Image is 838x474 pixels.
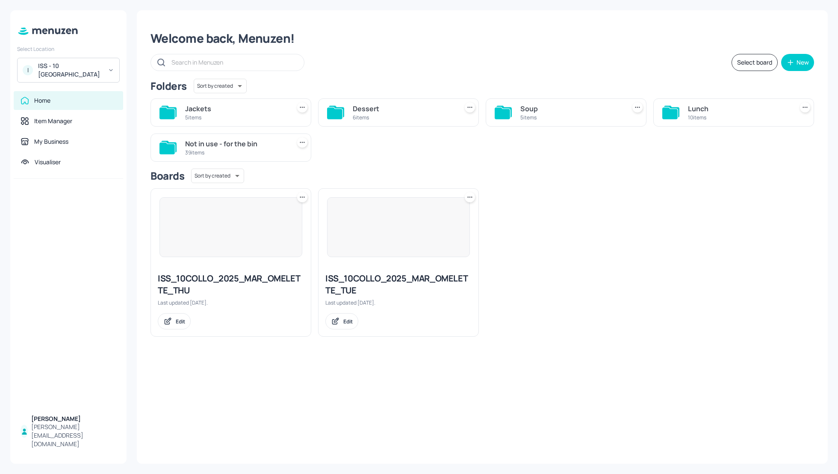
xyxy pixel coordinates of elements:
div: ISS_10COLLO_2025_MAR_OMELETTE_TUE [325,273,472,296]
div: Jackets [185,104,287,114]
div: Last updated [DATE]. [158,299,304,306]
div: Item Manager [34,117,72,125]
div: 10 items [688,114,790,121]
div: Not in use - for the bin [185,139,287,149]
button: New [781,54,814,71]
div: Sort by created [191,167,244,184]
div: [PERSON_NAME] [31,415,116,423]
div: New [797,59,809,65]
div: Visualiser [35,158,61,166]
button: Select board [732,54,778,71]
div: 5 items [520,114,622,121]
div: Home [34,96,50,105]
div: Edit [343,318,353,325]
div: 39 items [185,149,287,156]
div: I [23,65,33,75]
div: Sort by created [194,77,247,95]
div: Lunch [688,104,790,114]
div: Soup [520,104,622,114]
div: 6 items [353,114,454,121]
div: Folders [150,79,187,93]
div: Edit [176,318,185,325]
div: 5 items [185,114,287,121]
div: ISS - 10 [GEOGRAPHIC_DATA] [38,62,103,79]
div: Dessert [353,104,454,114]
div: ISS_10COLLO_2025_MAR_OMELETTE_THU [158,273,304,296]
div: Last updated [DATE]. [325,299,472,306]
div: Welcome back, Menuzen! [150,31,814,46]
div: My Business [34,137,68,146]
input: Search in Menuzen [171,56,295,68]
div: Select Location [17,45,120,53]
div: [PERSON_NAME][EMAIL_ADDRESS][DOMAIN_NAME] [31,423,116,448]
div: Boards [150,169,184,183]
